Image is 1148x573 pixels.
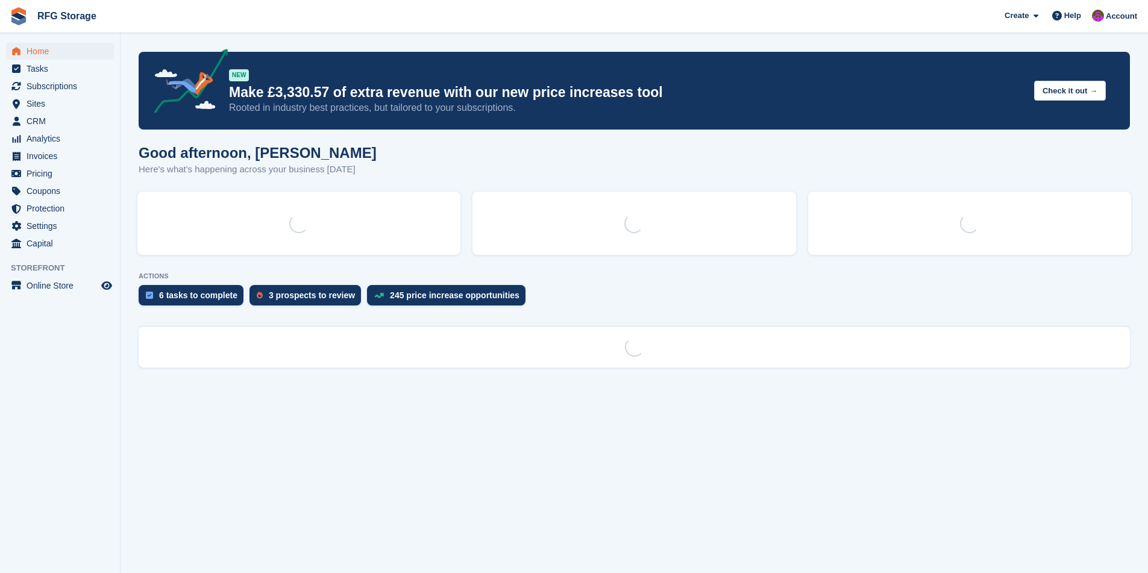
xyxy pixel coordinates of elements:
span: Home [27,43,99,60]
div: NEW [229,69,249,81]
button: Check it out → [1034,81,1106,101]
span: Coupons [27,183,99,199]
p: Here's what's happening across your business [DATE] [139,163,377,177]
img: Laura Lawson [1092,10,1104,22]
a: Preview store [99,278,114,293]
p: Rooted in industry best practices, but tailored to your subscriptions. [229,101,1024,114]
a: menu [6,200,114,217]
a: menu [6,60,114,77]
a: menu [6,218,114,234]
a: menu [6,183,114,199]
span: Capital [27,235,99,252]
span: Help [1064,10,1081,22]
img: price-adjustments-announcement-icon-8257ccfd72463d97f412b2fc003d46551f7dbcb40ab6d574587a9cd5c0d94... [144,49,228,117]
a: 3 prospects to review [249,285,367,312]
a: 245 price increase opportunities [367,285,532,312]
span: Sites [27,95,99,112]
span: Protection [27,200,99,217]
span: Subscriptions [27,78,99,95]
div: 245 price increase opportunities [390,290,519,300]
span: Account [1106,10,1137,22]
a: 6 tasks to complete [139,285,249,312]
a: menu [6,148,114,164]
a: menu [6,277,114,294]
span: Create [1005,10,1029,22]
span: Online Store [27,277,99,294]
img: price_increase_opportunities-93ffe204e8149a01c8c9dc8f82e8f89637d9d84a8eef4429ea346261dce0b2c0.svg [374,293,384,298]
a: menu [6,130,114,147]
span: Analytics [27,130,99,147]
span: Storefront [11,262,120,274]
a: menu [6,165,114,182]
div: 3 prospects to review [269,290,355,300]
a: menu [6,43,114,60]
h1: Good afternoon, [PERSON_NAME] [139,145,377,161]
img: stora-icon-8386f47178a22dfd0bd8f6a31ec36ba5ce8667c1dd55bd0f319d3a0aa187defe.svg [10,7,28,25]
a: menu [6,95,114,112]
span: Tasks [27,60,99,77]
a: menu [6,235,114,252]
p: Make £3,330.57 of extra revenue with our new price increases tool [229,84,1024,101]
img: task-75834270c22a3079a89374b754ae025e5fb1db73e45f91037f5363f120a921f8.svg [146,292,153,299]
span: Invoices [27,148,99,164]
span: Settings [27,218,99,234]
img: prospect-51fa495bee0391a8d652442698ab0144808aea92771e9ea1ae160a38d050c398.svg [257,292,263,299]
span: Pricing [27,165,99,182]
a: menu [6,78,114,95]
a: RFG Storage [33,6,101,26]
p: ACTIONS [139,272,1130,280]
div: 6 tasks to complete [159,290,237,300]
a: menu [6,113,114,130]
span: CRM [27,113,99,130]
